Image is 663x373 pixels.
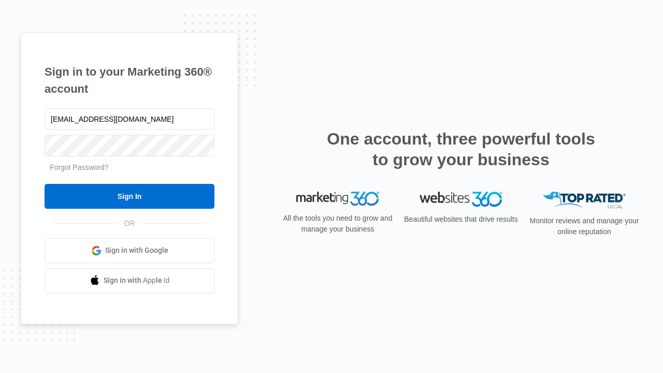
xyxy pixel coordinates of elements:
[45,238,214,263] a: Sign in with Google
[50,163,109,171] a: Forgot Password?
[543,192,626,209] img: Top Rated Local
[105,245,168,256] span: Sign in with Google
[45,184,214,209] input: Sign In
[45,108,214,130] input: Email
[296,192,379,206] img: Marketing 360
[526,216,642,237] p: Monitor reviews and manage your online reputation
[324,128,598,170] h2: One account, three powerful tools to grow your business
[117,218,142,229] span: OR
[45,63,214,97] h1: Sign in to your Marketing 360® account
[280,213,396,235] p: All the tools you need to grow and manage your business
[104,275,170,286] span: Sign in with Apple Id
[420,192,502,207] img: Websites 360
[45,268,214,293] a: Sign in with Apple Id
[403,214,519,225] p: Beautiful websites that drive results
